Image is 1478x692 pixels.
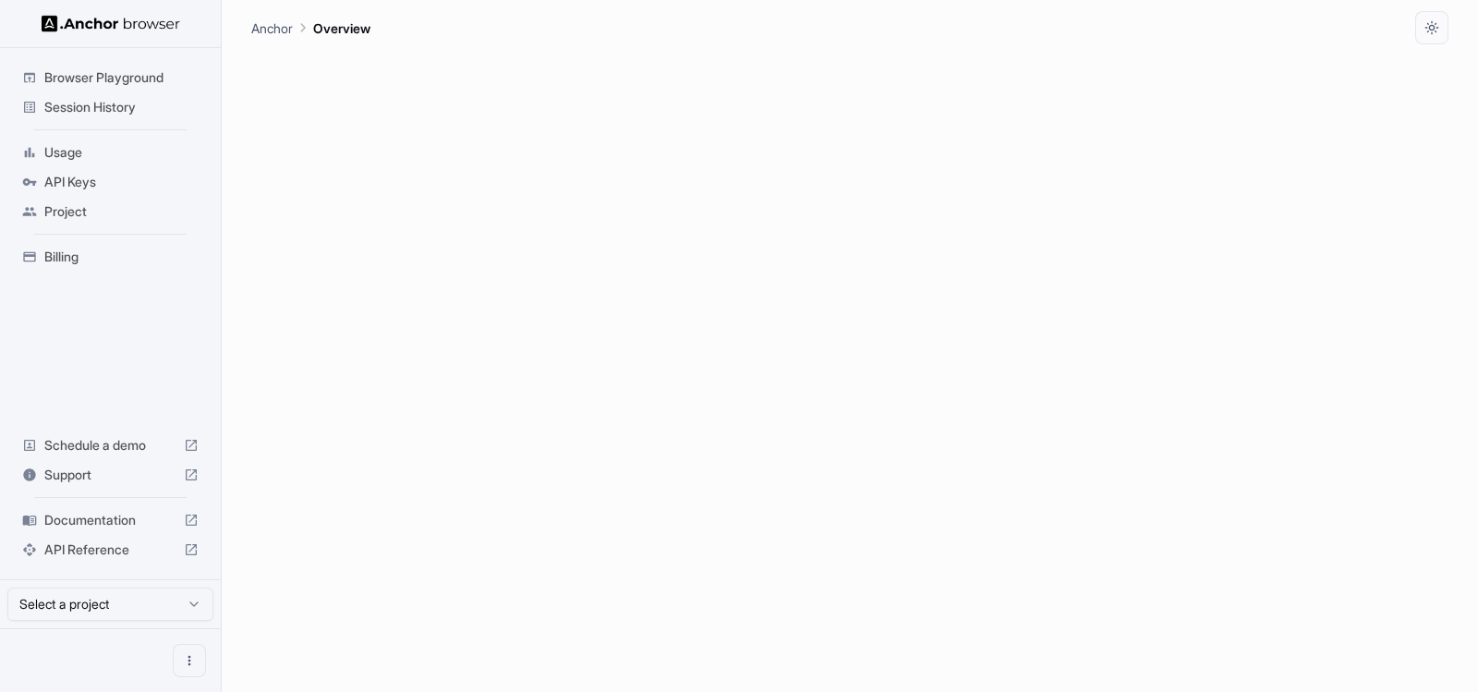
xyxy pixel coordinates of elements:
[251,18,293,38] p: Anchor
[15,460,206,490] div: Support
[44,173,199,191] span: API Keys
[313,18,370,38] p: Overview
[44,202,199,221] span: Project
[44,143,199,162] span: Usage
[15,138,206,167] div: Usage
[173,644,206,677] button: Open menu
[15,242,206,272] div: Billing
[44,540,176,559] span: API Reference
[42,15,180,32] img: Anchor Logo
[15,92,206,122] div: Session History
[44,98,199,116] span: Session History
[44,68,199,87] span: Browser Playground
[15,197,206,226] div: Project
[15,431,206,460] div: Schedule a demo
[44,436,176,455] span: Schedule a demo
[15,63,206,92] div: Browser Playground
[15,505,206,535] div: Documentation
[15,535,206,565] div: API Reference
[15,167,206,197] div: API Keys
[44,248,199,266] span: Billing
[251,18,370,38] nav: breadcrumb
[44,511,176,529] span: Documentation
[44,466,176,484] span: Support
